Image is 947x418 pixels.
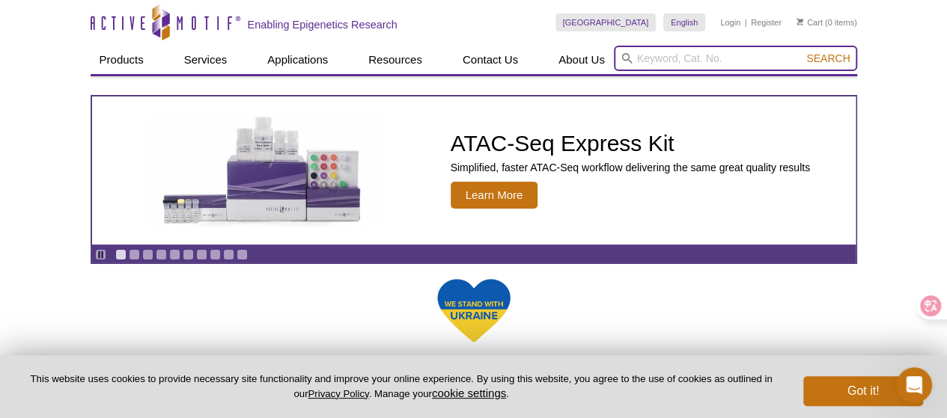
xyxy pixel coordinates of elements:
a: About Us [549,46,614,74]
p: Simplified, faster ATAC-Seq workflow delivering the same great quality results [451,161,810,174]
img: ATAC-Seq Express Kit [140,114,387,227]
p: This website uses cookies to provide necessary site functionality and improve your online experie... [24,372,779,401]
a: Go to slide 8 [210,249,221,260]
input: Keyword, Cat. No. [614,46,857,71]
a: Go to slide 6 [183,249,194,260]
a: Toggle autoplay [95,249,106,260]
a: [GEOGRAPHIC_DATA] [555,13,657,31]
a: Go to slide 3 [142,249,153,260]
a: Register [751,17,782,28]
article: ATAC-Seq Express Kit [92,96,856,245]
a: Go to slide 7 [196,249,207,260]
a: Go to slide 9 [223,249,234,260]
span: Learn More [451,182,538,209]
a: Contact Us [454,46,527,74]
a: Go to slide 1 [115,249,127,260]
img: We Stand With Ukraine [436,277,511,344]
a: ATAC-Seq Express Kit ATAC-Seq Express Kit Simplified, faster ATAC-Seq workflow delivering the sam... [92,96,856,245]
a: Go to slide 5 [169,249,180,260]
a: Products [91,46,153,74]
h2: ATAC-Seq Express Kit [451,132,810,155]
a: Applications [258,46,337,74]
button: cookie settings [432,387,506,399]
a: Cart [797,17,823,28]
iframe: Intercom live chat [896,367,932,403]
button: Got it! [803,376,923,406]
a: Resources [359,46,431,74]
a: Go to slide 4 [156,249,167,260]
span: Search [806,52,850,64]
a: Services [175,46,237,74]
a: Go to slide 10 [237,249,248,260]
a: Go to slide 2 [129,249,140,260]
a: Privacy Policy [308,388,368,399]
a: Login [720,17,740,28]
h2: Enabling Epigenetics Research [248,18,398,31]
li: (0 items) [797,13,857,31]
li: | [745,13,747,31]
button: Search [802,52,854,65]
img: Your Cart [797,18,803,25]
a: English [663,13,705,31]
